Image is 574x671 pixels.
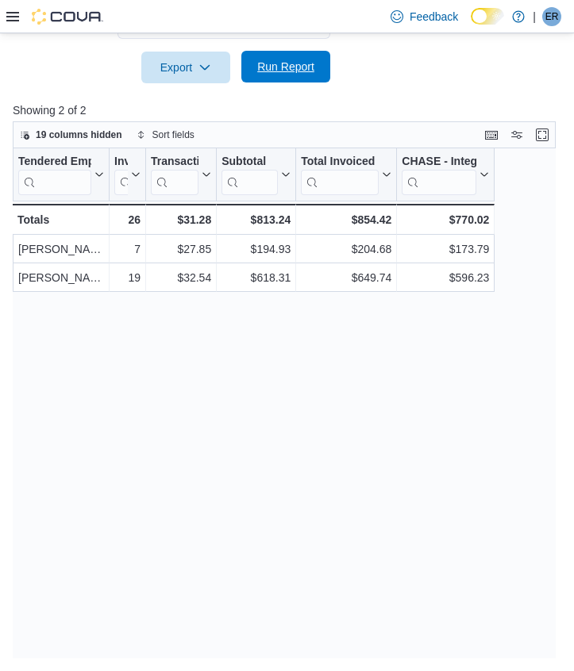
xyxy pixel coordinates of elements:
div: Subtotal [222,155,278,170]
div: Total Invoiced [301,155,379,170]
div: Total Invoiced [301,155,379,195]
span: Sort fields [152,128,195,141]
div: [PERSON_NAME] [18,268,104,287]
div: Invoices Sold [114,155,128,195]
div: $813.24 [222,210,291,229]
span: Run Report [257,59,314,75]
div: 7 [114,240,141,259]
div: CHASE - Integrated [402,155,476,195]
button: Export [141,52,230,83]
div: $649.74 [301,268,391,287]
div: $31.28 [151,210,211,229]
div: Transaction Average [151,155,198,170]
div: [PERSON_NAME] [18,240,104,259]
div: Tendered Employee [18,155,91,170]
div: $27.85 [151,240,211,259]
img: Cova [32,9,103,25]
div: 19 [114,268,141,287]
button: Run Report [241,51,330,82]
button: Transaction Average [151,155,211,195]
button: Display options [507,125,526,144]
span: Feedback [410,9,458,25]
button: Tendered Employee [18,155,104,195]
div: $854.42 [301,210,391,229]
div: $770.02 [402,210,489,229]
div: Tendered Employee [18,155,91,195]
div: $32.54 [151,268,211,287]
div: $596.23 [402,268,489,287]
span: ER [545,7,559,26]
div: Invoices Sold [114,155,128,170]
button: CHASE - Integrated [402,155,489,195]
a: Feedback [384,1,464,33]
div: Emily Rhese [542,7,561,26]
div: $204.68 [301,240,391,259]
button: Subtotal [222,155,291,195]
input: Dark Mode [471,8,504,25]
div: CHASE - Integrated [402,155,476,170]
button: Total Invoiced [301,155,391,195]
button: Sort fields [130,125,201,144]
div: Transaction Average [151,155,198,195]
p: Showing 2 of 2 [13,102,561,118]
div: Subtotal [222,155,278,195]
div: 26 [114,210,141,229]
button: 19 columns hidden [13,125,129,144]
button: Keyboard shortcuts [482,125,501,144]
div: $618.31 [222,268,291,287]
div: $194.93 [222,240,291,259]
p: | [533,7,536,26]
div: $173.79 [402,240,489,259]
button: Invoices Sold [114,155,141,195]
span: Export [151,52,221,83]
span: 19 columns hidden [36,128,122,141]
button: Enter fullscreen [533,125,552,144]
div: Totals [17,210,104,229]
